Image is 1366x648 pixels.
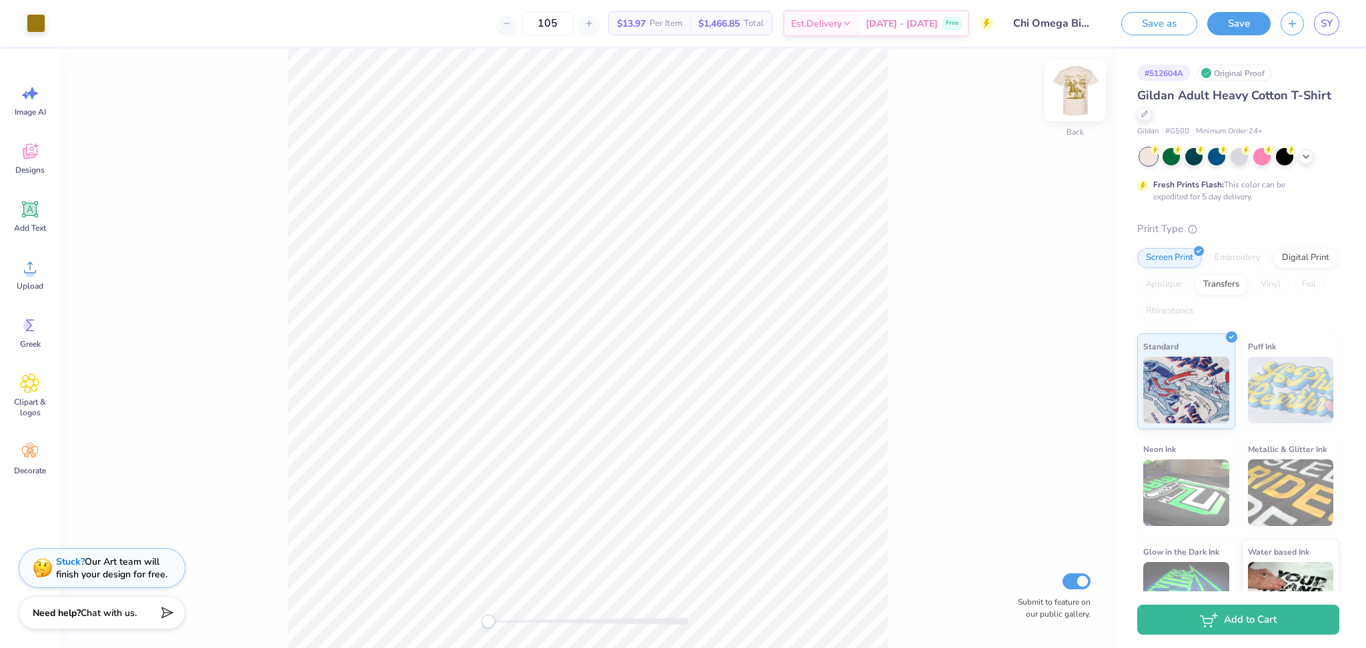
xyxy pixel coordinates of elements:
span: Clipart & logos [8,397,52,418]
span: Est. Delivery [791,17,842,31]
span: Minimum Order: 24 + [1196,126,1263,137]
span: Decorate [14,465,46,476]
button: Add to Cart [1137,605,1339,635]
div: Applique [1137,275,1191,295]
label: Submit to feature on our public gallery. [1010,596,1091,620]
strong: Stuck? [56,555,85,568]
img: Neon Ink [1143,459,1229,526]
span: SY [1321,16,1333,31]
img: Puff Ink [1248,357,1334,423]
span: Image AI [15,107,46,117]
div: Digital Print [1273,248,1338,268]
div: Screen Print [1137,248,1202,268]
span: $13.97 [617,17,646,31]
div: Back [1067,126,1084,138]
span: Upload [17,281,43,291]
div: Foil [1293,275,1325,295]
span: Total [744,17,764,31]
button: Save [1207,12,1271,35]
input: – – [522,11,574,35]
img: Standard [1143,357,1229,423]
div: Transfers [1195,275,1248,295]
img: Back [1049,64,1102,117]
span: $1,466.85 [698,17,740,31]
strong: Need help? [33,607,81,619]
img: Metallic & Glitter Ink [1248,459,1334,526]
input: Untitled Design [1003,10,1101,37]
div: # 512604A [1137,65,1191,81]
span: [DATE] - [DATE] [866,17,938,31]
strong: Fresh Prints Flash: [1153,179,1224,190]
span: Chat with us. [81,607,137,619]
div: Rhinestones [1137,301,1202,321]
div: Print Type [1137,221,1339,237]
span: Puff Ink [1248,339,1276,353]
div: This color can be expedited for 5 day delivery. [1153,179,1317,203]
div: Embroidery [1206,248,1269,268]
span: # G500 [1165,126,1189,137]
div: Our Art team will finish your design for free. [56,555,167,581]
div: Original Proof [1197,65,1272,81]
span: Standard [1143,339,1179,353]
span: Greek [20,339,41,349]
span: Gildan [1137,126,1159,137]
div: Accessibility label [482,615,495,628]
div: Vinyl [1252,275,1289,295]
span: Glow in the Dark Ink [1143,545,1219,559]
span: Gildan Adult Heavy Cotton T-Shirt [1137,87,1331,103]
span: Neon Ink [1143,442,1176,456]
span: Per Item [650,17,682,31]
a: SY [1314,12,1339,35]
button: Save as [1121,12,1197,35]
img: Water based Ink [1248,562,1334,629]
span: Add Text [14,223,46,233]
span: Free [946,19,958,28]
span: Designs [15,165,45,175]
span: Water based Ink [1248,545,1309,559]
img: Glow in the Dark Ink [1143,562,1229,629]
span: Metallic & Glitter Ink [1248,442,1327,456]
